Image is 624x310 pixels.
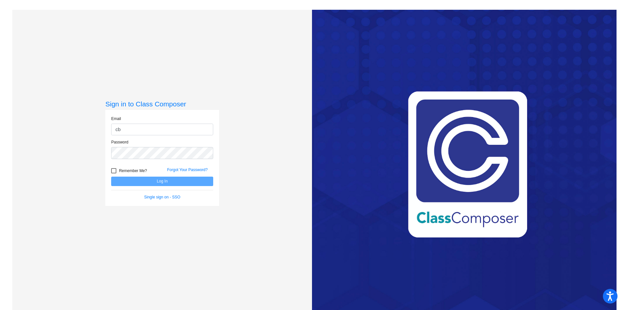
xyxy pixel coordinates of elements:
h3: Sign in to Class Composer [105,100,219,108]
button: Log In [111,177,213,186]
a: Forgot Your Password? [167,168,208,172]
a: Single sign on - SSO [144,195,180,199]
span: Remember Me? [119,167,147,175]
label: Email [111,116,121,122]
label: Password [111,139,128,145]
